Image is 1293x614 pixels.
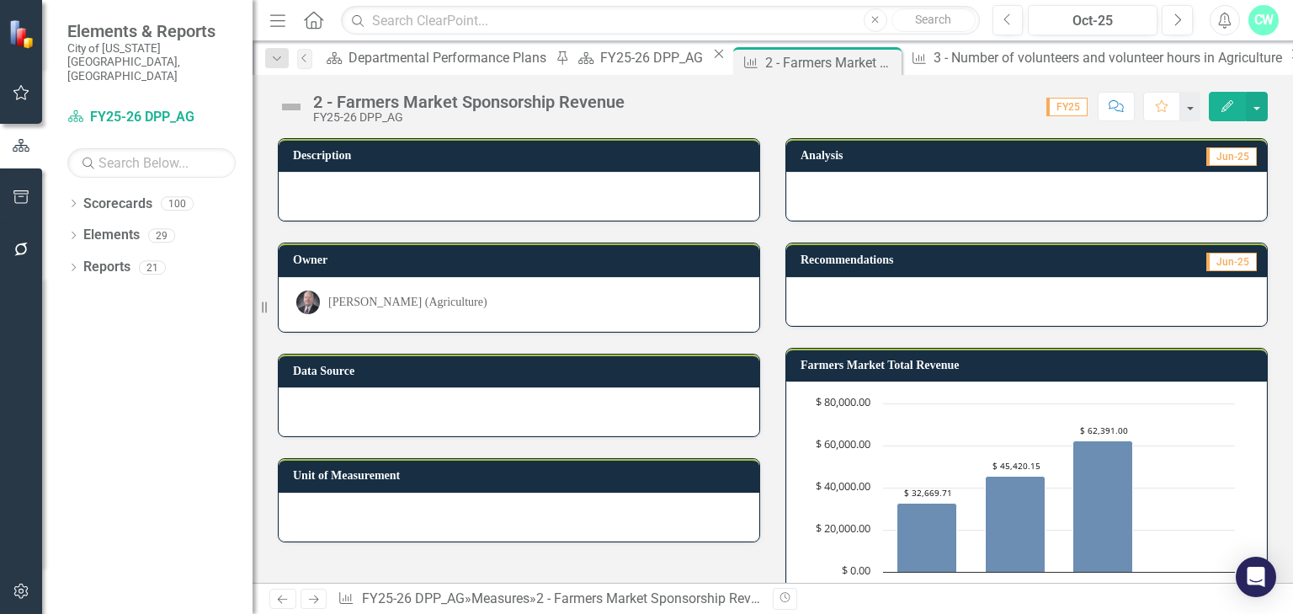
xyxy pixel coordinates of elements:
div: 2 - Farmers Market Sponsorship Revenue [313,93,625,111]
h3: Description [293,149,751,162]
div: 100 [161,196,194,211]
text: $ 62,391.00 [1080,424,1128,436]
button: Oct-25 [1028,5,1157,35]
div: Open Intercom Messenger [1236,557,1276,597]
h3: Unit of Measurement [293,469,751,482]
div: Departmental Performance Plans [349,47,551,68]
div: Oct-25 [1034,11,1152,31]
a: FY25-26 DPP_AG [572,47,708,68]
a: 3 - Number of volunteers and volunteer hours in Agriculture [905,47,1286,68]
text: $ 80,000.00 [816,394,870,409]
a: Measures [471,590,529,606]
div: FY25-26 DPP_AG [600,47,708,68]
div: 21 [139,260,166,275]
div: 2 - Farmers Market Sponsorship Revenue [536,590,780,606]
a: FY25-26 DPP_AG [67,108,236,127]
span: Jun-25 [1206,147,1257,166]
h3: Data Source [293,365,751,377]
path: FY23, 45,420.15. Total Revenue. [986,477,1046,573]
div: 2 - Farmers Market Sponsorship Revenue [765,52,897,73]
div: FY25-26 DPP_AG [313,111,625,124]
h3: Owner [293,254,751,266]
div: 29 [148,228,175,243]
path: FY24, 62,391. Total Revenue. [1073,441,1133,573]
path: FY22, 32,669.71. Total Revenue. [897,504,957,573]
button: Search [891,8,976,32]
button: CW [1248,5,1279,35]
small: City of [US_STATE][GEOGRAPHIC_DATA], [GEOGRAPHIC_DATA] [67,41,236,83]
text: $ 20,000.00 [816,521,870,536]
text: $ 45,420.15 [992,460,1040,472]
text: $ 32,669.71 [904,487,952,499]
div: 3 - Number of volunteers and volunteer hours in Agriculture [934,47,1286,68]
img: David Trimmer [296,291,320,314]
a: Reports [83,258,130,277]
img: Not Defined [278,93,305,120]
h3: Analysis [801,149,1006,162]
div: » » [338,590,760,609]
a: Scorecards [83,195,152,214]
img: ClearPoint Strategy [8,18,40,50]
span: FY25 [1046,98,1088,116]
h3: Farmers Market Total Revenue [801,359,1258,371]
text: $ 60,000.00 [816,436,870,451]
span: Elements & Reports [67,21,236,41]
text: $ 0.00 [842,563,870,578]
span: Jun-25 [1206,253,1257,271]
a: Elements [83,226,140,245]
span: Search [915,13,951,26]
text: $ 40,000.00 [816,478,870,494]
a: Departmental Performance Plans [321,47,551,68]
input: Search ClearPoint... [341,6,979,35]
h3: Recommendations [801,254,1093,266]
div: [PERSON_NAME] (Agriculture) [328,294,487,311]
input: Search Below... [67,148,236,178]
a: FY25-26 DPP_AG [362,590,465,606]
